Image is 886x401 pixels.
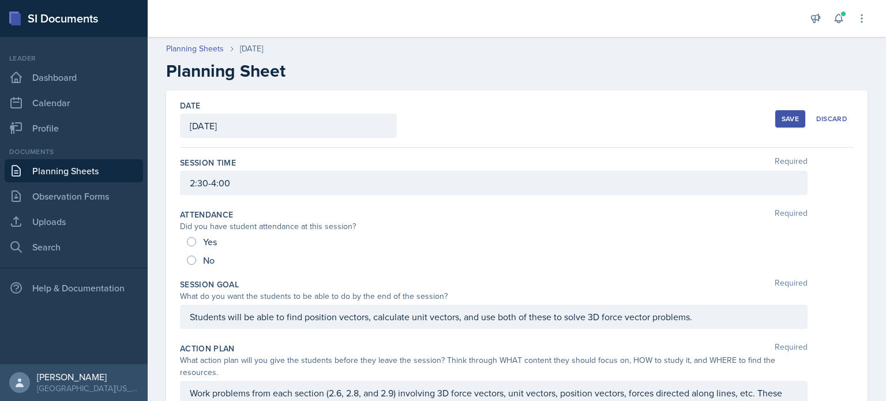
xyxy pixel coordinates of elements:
[5,91,143,114] a: Calendar
[5,276,143,299] div: Help & Documentation
[5,210,143,233] a: Uploads
[180,354,808,378] div: What action plan will you give the students before they leave the session? Think through WHAT con...
[203,254,215,266] span: No
[166,43,224,55] a: Planning Sheets
[5,185,143,208] a: Observation Forms
[5,147,143,157] div: Documents
[5,66,143,89] a: Dashboard
[180,209,234,220] label: Attendance
[5,159,143,182] a: Planning Sheets
[37,371,138,383] div: [PERSON_NAME]
[5,117,143,140] a: Profile
[240,43,263,55] div: [DATE]
[775,343,808,354] span: Required
[180,100,200,111] label: Date
[166,61,868,81] h2: Planning Sheet
[775,157,808,168] span: Required
[190,310,798,324] p: Students will be able to find position vectors, calculate unit vectors, and use both of these to ...
[180,157,236,168] label: Session Time
[5,235,143,258] a: Search
[37,383,138,394] div: [GEOGRAPHIC_DATA][US_STATE] in [GEOGRAPHIC_DATA]
[775,279,808,290] span: Required
[775,110,805,128] button: Save
[180,343,235,354] label: Action Plan
[810,110,854,128] button: Discard
[782,114,799,123] div: Save
[180,279,239,290] label: Session Goal
[190,176,798,190] p: 2:30-4:00
[180,290,808,302] div: What do you want the students to be able to do by the end of the session?
[775,209,808,220] span: Required
[816,114,847,123] div: Discard
[203,236,217,248] span: Yes
[180,220,808,233] div: Did you have student attendance at this session?
[5,53,143,63] div: Leader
